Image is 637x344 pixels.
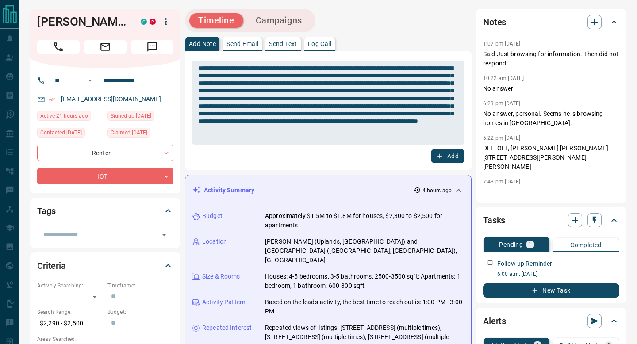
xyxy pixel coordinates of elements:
p: 6:23 pm [DATE] [483,100,521,107]
p: Send Email [226,41,258,47]
h2: Alerts [483,314,506,328]
div: Tue Sep 02 2025 [107,111,173,123]
div: Thu Sep 11 2025 [37,128,103,140]
p: 1:07 pm [DATE] [483,41,521,47]
h1: [PERSON_NAME] [37,15,127,29]
div: Notes [483,11,619,33]
p: Completed [570,242,602,248]
span: Active 21 hours ago [40,111,88,120]
div: HOT [37,168,173,184]
p: Activity Summary [204,186,254,195]
p: 10:22 am [DATE] [483,75,524,81]
svg: Email Verified [49,96,55,103]
p: Said Just browsing for information. Then did not respond. [483,50,619,68]
span: Message [131,40,173,54]
div: Activity Summary4 hours ago [192,182,464,199]
button: Open [158,229,170,241]
button: Timeline [189,13,243,28]
p: 6:00 a.m. [DATE] [497,270,619,278]
div: Tue Sep 02 2025 [107,128,173,140]
div: Alerts [483,310,619,332]
p: Based on the lead's activity, the best time to reach out is: 1:00 PM - 3:00 PM [265,298,464,316]
p: Areas Searched: [37,335,173,343]
div: Tags [37,200,173,222]
span: Email [84,40,127,54]
p: 1 [528,241,532,248]
span: Claimed [DATE] [111,128,147,137]
p: Timeframe: [107,282,173,290]
p: No answer [483,84,619,93]
p: Search Range: [37,308,103,316]
p: Repeated Interest [202,323,252,333]
span: Signed up [DATE] [111,111,151,120]
p: Activity Pattern [202,298,246,307]
p: Size & Rooms [202,272,240,281]
p: Budget: [107,308,173,316]
p: Log Call [308,41,331,47]
h2: Tags [37,204,55,218]
button: Open [85,75,96,86]
div: property.ca [150,19,156,25]
p: $2,290 - $2,500 [37,316,103,331]
p: 6:22 pm [DATE] [483,135,521,141]
span: Contacted [DATE] [40,128,82,137]
button: Add [431,149,464,163]
p: Send Text [269,41,297,47]
h2: Tasks [483,213,505,227]
div: Renter [37,145,173,161]
div: Criteria [37,255,173,276]
p: 7:43 pm [DATE] [483,179,521,185]
p: Actively Searching: [37,282,103,290]
div: Sun Sep 14 2025 [37,111,103,123]
p: Approximately $1.5M to $1.8M for houses, $2,300 to $2,500 for apartments [265,211,464,230]
h2: Notes [483,15,506,29]
p: Budget [202,211,223,221]
p: 4 hours ago [422,187,452,195]
p: Follow up Reminder [497,259,552,268]
div: condos.ca [141,19,147,25]
p: Houses: 4-5 bedrooms, 3-5 bathrooms, 2500-3500 sqft; Apartments: 1 bedroom, 1 bathroom, 600-800 sqft [265,272,464,290]
p: Add Note [189,41,216,47]
a: [EMAIL_ADDRESS][DOMAIN_NAME] [61,96,161,103]
p: No answer, personal. Seems he is browsing homes in [GEOGRAPHIC_DATA]. [483,109,619,128]
button: New Task [483,283,619,298]
p: DELTOFF, [PERSON_NAME] [PERSON_NAME] [STREET_ADDRESS][PERSON_NAME][PERSON_NAME] [483,144,619,172]
div: Tasks [483,210,619,231]
span: Call [37,40,80,54]
button: Campaigns [247,13,311,28]
p: Location [202,237,227,246]
p: [PERSON_NAME] (Uplands, [GEOGRAPHIC_DATA]) and [GEOGRAPHIC_DATA] ([GEOGRAPHIC_DATA], [GEOGRAPHIC_... [265,237,464,265]
p: . [483,187,619,197]
p: Pending [499,241,523,248]
h2: Criteria [37,259,66,273]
